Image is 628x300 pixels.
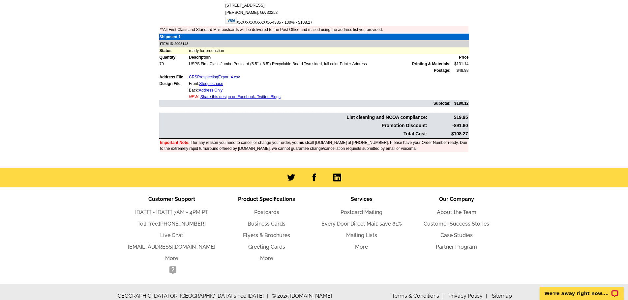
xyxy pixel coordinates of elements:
td: Shipment 1 [159,34,189,40]
span: Product Specifications [238,196,295,202]
span: Services [351,196,373,202]
span: Printing & Materials: [412,61,451,67]
td: 79 [159,61,189,67]
td: ITEM ID 2995143 [159,40,469,48]
td: $180.12 [451,100,469,107]
a: Sitemap [492,293,512,299]
a: Business Cards [248,221,285,227]
td: Front: [189,80,451,87]
span: © 2025 [DOMAIN_NAME] [272,292,332,300]
a: Flyers & Brochures [243,232,290,238]
td: USPS First Class Jumbo Postcard (5.5" x 8.5") Recyclable Board Two sided, full color Print + Address [189,61,451,67]
td: -$91.80 [428,122,468,129]
strong: Postage: [434,68,451,73]
a: CRSProspectingExport 4.csv [189,75,240,79]
td: Quantity [159,54,189,61]
a: More [165,255,178,261]
a: [EMAIL_ADDRESS][DOMAIN_NAME] [128,244,215,250]
iframe: LiveChat chat widget [535,279,628,300]
td: Design File [159,80,189,87]
a: Terms & Conditions [392,293,444,299]
td: List cleaning and NCOA compliance: [160,114,428,121]
a: Case Studies [440,232,473,238]
a: Steeplechase [199,81,223,86]
a: More [260,255,273,261]
a: Greeting Cards [248,244,285,250]
a: Postcards [254,209,279,215]
a: More [355,244,368,250]
a: [PHONE_NUMBER] [159,221,206,227]
a: About the Team [437,209,476,215]
li: Toll-free: [124,220,219,228]
a: Mailing Lists [346,232,377,238]
td: Promotion Discount: [160,122,428,129]
td: ready for production [189,47,469,54]
b: must [299,140,308,145]
span: Our Company [439,196,474,202]
td: Description [189,54,451,61]
td: $131.14 [451,61,469,67]
a: Share this design on Facebook, Twitter, Blogs [200,95,281,99]
td: Address File [159,74,189,80]
td: $108.27 [428,130,468,138]
li: [DATE] - [DATE] 7AM - 4PM PT [124,208,219,216]
font: Important Note: [160,140,190,145]
span: [GEOGRAPHIC_DATA] OR, [GEOGRAPHIC_DATA] since [DATE] [116,292,268,300]
td: $48.98 [451,67,469,74]
td: Subtotal: [159,100,451,107]
a: Partner Program [436,244,477,250]
a: Postcard Mailing [341,209,382,215]
td: **All First Class and Standard Mail postcards will be delivered to the Post Office and mailed usi... [160,26,468,33]
img: visa.gif [225,17,237,24]
a: Privacy Policy [448,293,487,299]
td: [STREET_ADDRESS] [225,2,468,9]
td: If for any reason you need to cancel or change your order, you call [DOMAIN_NAME] at [PHONE_NUMBE... [160,139,468,152]
span: Customer Support [148,196,195,202]
a: Address Only [199,88,223,93]
a: Live Chat [160,232,183,238]
td: Price [451,54,469,61]
td: Total Cost: [160,130,428,138]
a: Customer Success Stories [424,221,489,227]
td: [PERSON_NAME], GA 30252 [225,9,468,16]
td: $19.95 [428,114,468,121]
td: XXXX-XXXX-XXXX-4385 - 100% - $108.27 [225,16,468,26]
span: NEW: [189,95,199,99]
a: Every Door Direct Mail: save 81% [321,221,402,227]
td: Back: [189,87,451,94]
td: Status [159,47,189,54]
